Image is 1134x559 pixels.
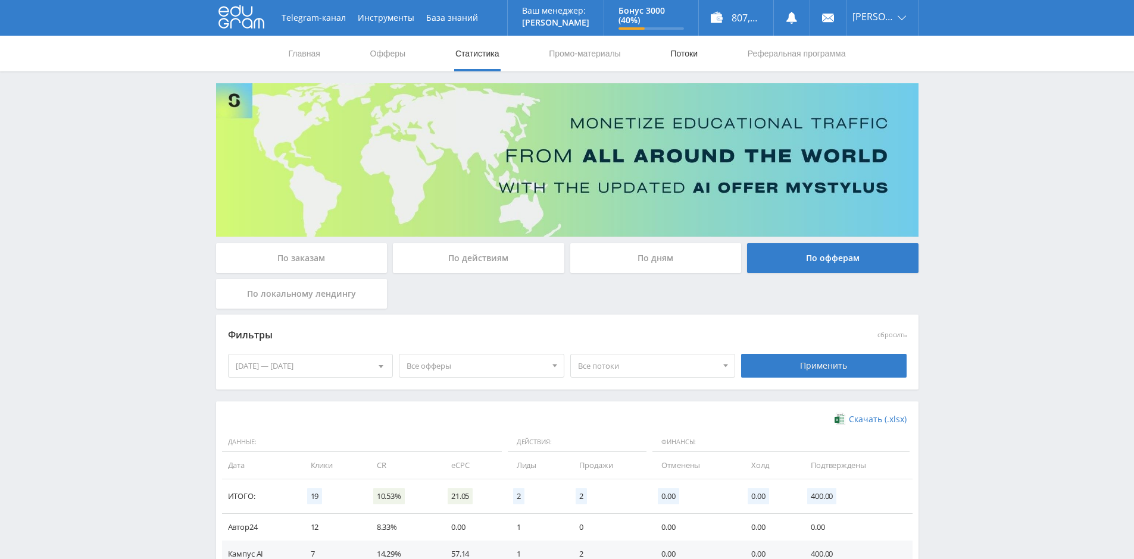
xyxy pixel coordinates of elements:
button: сбросить [877,331,907,339]
td: Подтверждены [799,452,912,479]
td: 0.00 [799,514,912,541]
a: Главная [288,36,321,71]
td: 12 [299,514,365,541]
span: Действия: [508,432,647,453]
span: Скачать (.xlsx) [849,414,907,424]
span: 10.53% [373,488,405,504]
td: Итого: [222,479,299,514]
td: Дата [222,452,299,479]
a: Промо-материалы [548,36,621,71]
span: Данные: [222,432,502,453]
span: Все офферы [407,354,546,377]
img: xlsx [835,413,845,425]
span: 0.00 [658,488,679,504]
span: 19 [307,488,323,504]
img: Banner [216,83,919,237]
td: Автор24 [222,514,299,541]
span: 400.00 [807,488,836,504]
td: eCPC [439,452,505,479]
div: Применить [741,354,907,378]
p: Бонус 3000 (40%) [618,6,684,25]
td: 0.00 [649,514,739,541]
span: 21.05 [448,488,473,504]
td: Холд [739,452,799,479]
div: По локальному лендингу [216,279,388,309]
td: CR [365,452,439,479]
div: Фильтры [228,326,736,344]
td: 0 [567,514,649,541]
td: 0.00 [439,514,505,541]
td: Отменены [649,452,739,479]
span: Все потоки [578,354,717,377]
div: По заказам [216,243,388,273]
a: Статистика [454,36,501,71]
div: По офферам [747,243,919,273]
div: По действиям [393,243,564,273]
div: По дням [570,243,742,273]
span: 2 [513,488,524,504]
span: [PERSON_NAME] [852,12,894,21]
span: 0.00 [748,488,769,504]
a: Потоки [669,36,699,71]
span: Финансы: [652,432,909,453]
td: Лиды [505,452,568,479]
td: 8.33% [365,514,439,541]
p: Ваш менеджер: [522,6,589,15]
a: Офферы [369,36,407,71]
span: 2 [576,488,587,504]
td: 1 [505,514,568,541]
td: 0.00 [739,514,799,541]
td: Клики [299,452,365,479]
a: Реферальная программа [746,36,847,71]
div: [DATE] — [DATE] [229,354,393,377]
p: [PERSON_NAME] [522,18,589,27]
td: Продажи [567,452,649,479]
a: Скачать (.xlsx) [835,413,906,425]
